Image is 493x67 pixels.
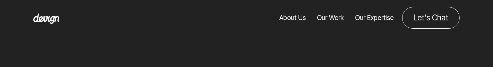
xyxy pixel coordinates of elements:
[402,7,460,29] a: Contact us about your project
[279,7,306,29] a: About Us
[355,7,394,29] a: Our Expertise
[33,10,59,25] a: Devign Studios® Homepage
[317,7,344,29] a: Our Work
[33,13,59,24] img: dslogo26.png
